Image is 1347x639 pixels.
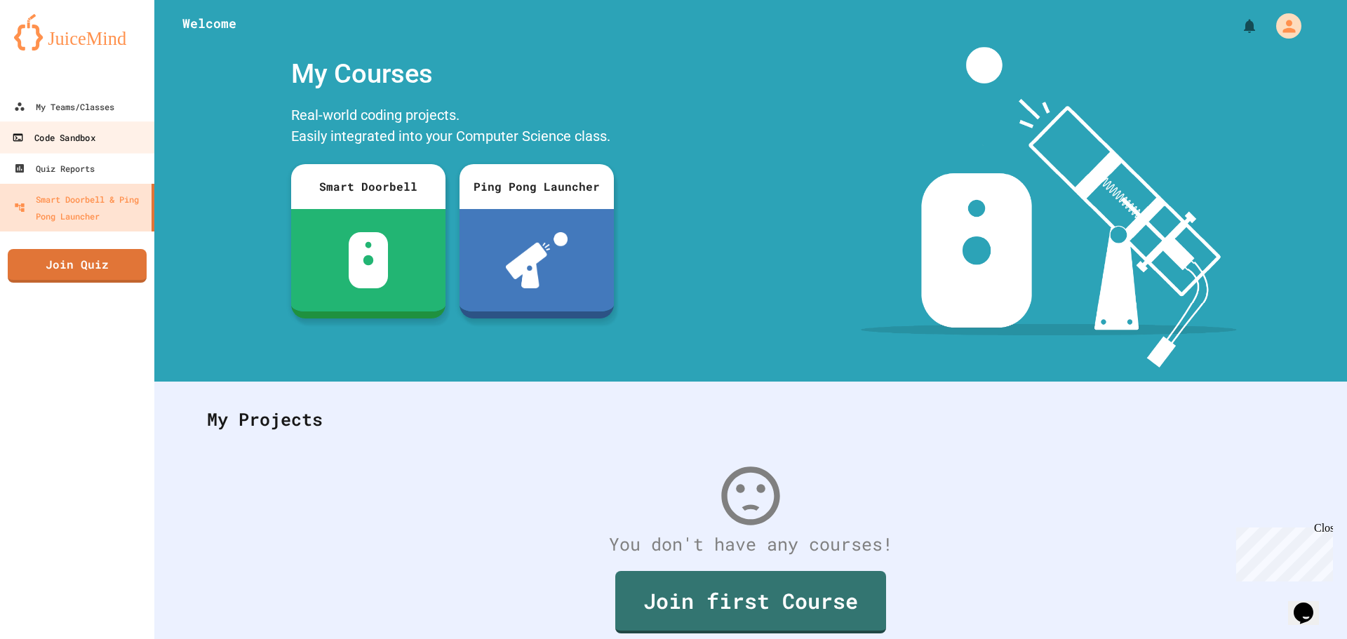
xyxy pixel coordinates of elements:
[284,101,621,154] div: Real-world coding projects. Easily integrated into your Computer Science class.
[193,392,1308,447] div: My Projects
[1231,522,1333,581] iframe: chat widget
[1288,583,1333,625] iframe: chat widget
[506,232,568,288] img: ppl-with-ball.png
[14,98,114,115] div: My Teams/Classes
[8,249,147,283] a: Join Quiz
[861,47,1237,368] img: banner-image-my-projects.png
[349,232,389,288] img: sdb-white.svg
[14,160,95,177] div: Quiz Reports
[1215,14,1261,38] div: My Notifications
[1261,10,1305,42] div: My Account
[14,14,140,51] img: logo-orange.svg
[284,47,621,101] div: My Courses
[291,164,445,209] div: Smart Doorbell
[615,571,886,633] a: Join first Course
[193,531,1308,558] div: You don't have any courses!
[460,164,614,209] div: Ping Pong Launcher
[6,6,97,89] div: Chat with us now!Close
[14,191,146,224] div: Smart Doorbell & Ping Pong Launcher
[12,129,95,147] div: Code Sandbox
